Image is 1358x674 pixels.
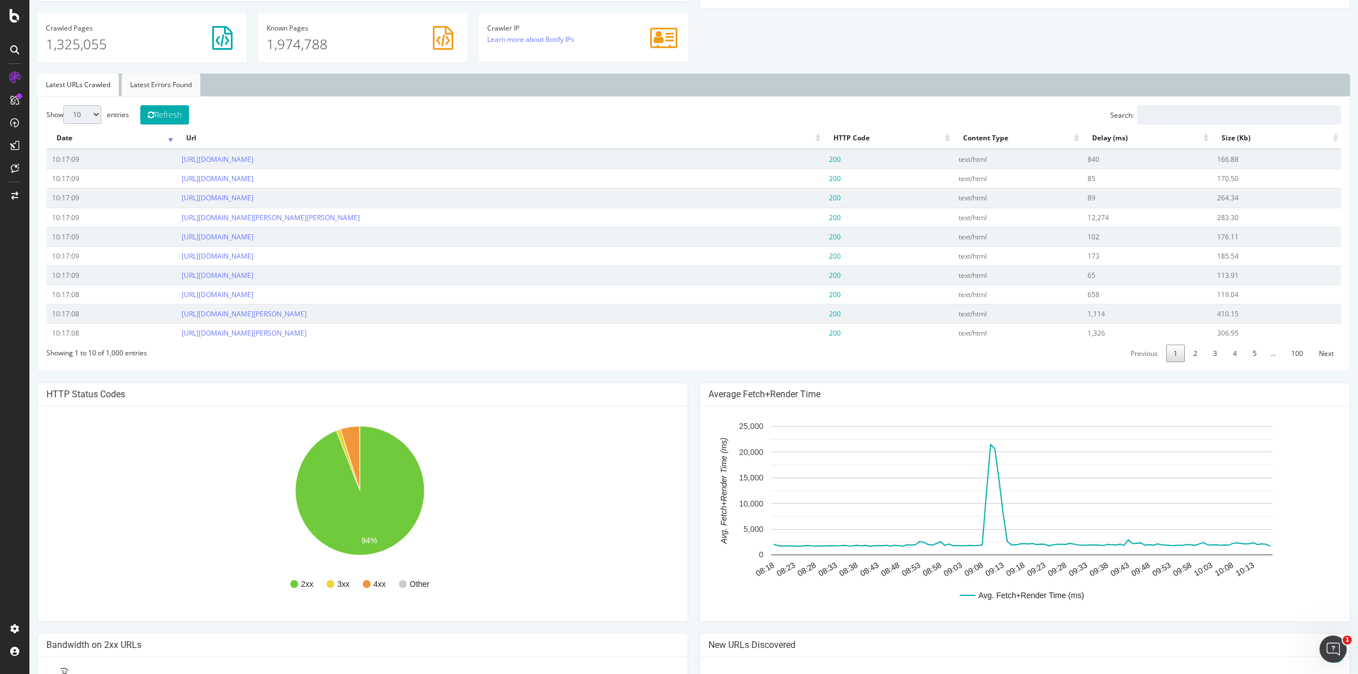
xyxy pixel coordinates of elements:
[152,328,277,338] a: [URL][DOMAIN_NAME][PERSON_NAME]
[829,560,851,578] text: 08:43
[1343,636,1352,645] span: 1
[17,227,147,246] td: 10:17:09
[746,560,768,578] text: 08:23
[800,174,811,183] span: 200
[787,560,809,578] text: 08:33
[17,389,650,400] h4: HTTP Status Codes
[152,290,224,299] a: [URL][DOMAIN_NAME]
[800,154,811,164] span: 200
[800,328,811,338] span: 200
[725,560,747,578] text: 08:18
[1059,560,1081,578] text: 09:38
[923,285,1053,304] td: text/html
[237,24,429,32] h4: Pages Known
[1182,127,1312,149] th: Size (Kb): activate to sort column ascending
[954,560,976,578] text: 09:13
[1182,149,1312,169] td: 166.88
[17,105,100,124] label: Show entries
[710,499,734,508] text: 10,000
[729,550,734,559] text: 0
[1052,149,1182,169] td: 840
[1094,345,1136,362] a: Previous
[1052,304,1182,323] td: 1,114
[17,149,147,169] td: 10:17:09
[800,309,811,319] span: 200
[800,290,811,299] span: 200
[308,579,320,589] text: 3xx
[1184,560,1206,578] text: 10:08
[1052,285,1182,304] td: 658
[800,251,811,261] span: 200
[923,227,1053,246] td: text/html
[923,188,1053,207] td: text/html
[1101,560,1123,578] text: 09:48
[1182,188,1312,207] td: 264.34
[1052,127,1182,149] th: Delay (ms): activate to sort column ascending
[152,271,224,280] a: [URL][DOMAIN_NAME]
[710,422,734,431] text: 25,000
[1080,560,1102,578] text: 09:43
[710,447,734,456] text: 20,000
[152,193,224,203] a: [URL][DOMAIN_NAME]
[800,213,811,222] span: 200
[1182,208,1312,227] td: 283.30
[1254,345,1281,362] a: 100
[1282,345,1312,362] a: Next
[147,127,794,149] th: Url: activate to sort column ascending
[975,560,997,578] text: 09:18
[923,208,1053,227] td: text/html
[34,105,72,124] select: Showentries
[949,591,1055,600] text: Avg. Fetch+Render Time (ms)
[111,105,160,125] button: Refresh
[16,35,209,54] p: 1,325,055
[152,213,330,222] a: [URL][DOMAIN_NAME][PERSON_NAME][PERSON_NAME]
[794,127,923,149] th: HTTP Code: activate to sort column ascending
[923,323,1053,342] td: text/html
[17,285,147,304] td: 10:17:08
[800,232,811,242] span: 200
[17,343,118,358] div: Showing 1 to 10 of 1,000 entries
[1235,349,1253,358] span: …
[1137,345,1155,362] a: 1
[17,415,644,613] div: A chart.
[871,560,893,578] text: 08:53
[679,389,1312,400] h4: Average Fetch+Render Time
[800,193,811,203] span: 200
[800,271,811,280] span: 200
[344,579,356,589] text: 4xx
[1038,560,1060,578] text: 09:33
[923,149,1053,169] td: text/html
[272,579,284,589] text: 2xx
[1052,188,1182,207] td: 89
[17,246,147,265] td: 10:17:09
[17,127,147,149] th: Date: activate to sort column ascending
[923,304,1053,323] td: text/html
[1081,105,1312,125] label: Search:
[1121,560,1143,578] text: 09:53
[1182,246,1312,265] td: 185.54
[17,208,147,227] td: 10:17:09
[1052,208,1182,227] td: 12,274
[152,309,277,319] a: [URL][DOMAIN_NAME][PERSON_NAME]
[17,639,650,651] h4: Bandwidth on 2xx URLs
[690,437,699,544] text: Avg. Fetch+Render Time (ms)
[458,24,650,32] h4: Crawler IP
[996,560,1018,578] text: 09:23
[8,74,89,96] a: Latest URLs Crawled
[1320,636,1347,663] iframe: Intercom live chat
[679,415,1306,613] svg: A chart.
[1052,169,1182,188] td: 85
[1182,227,1312,246] td: 176.11
[714,525,734,534] text: 5,000
[934,560,956,578] text: 09:08
[1182,169,1312,188] td: 170.50
[1196,345,1215,362] a: 4
[1176,345,1195,362] a: 3
[923,127,1053,149] th: Content Type: activate to sort column ascending
[1108,105,1312,125] input: Search:
[1052,246,1182,265] td: 173
[458,35,545,44] a: Learn more about Botify IPs
[17,169,147,188] td: 10:17:09
[17,265,147,285] td: 10:17:09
